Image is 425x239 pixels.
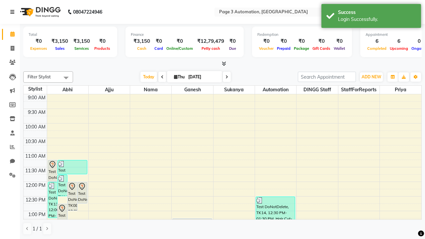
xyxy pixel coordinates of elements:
[28,74,51,79] span: Filter Stylist
[213,86,255,94] span: Sukanya
[24,167,47,174] div: 11:30 AM
[292,46,311,51] span: Package
[135,46,148,51] span: Cash
[93,46,112,51] span: Products
[29,38,49,45] div: ₹0
[93,38,112,45] div: ₹0
[338,86,380,94] span: StaffForReports
[24,197,47,203] div: 12:30 PM
[165,38,195,45] div: ₹0
[33,225,42,232] span: 1 / 1
[27,109,47,116] div: 9:30 AM
[140,72,157,82] span: Today
[78,182,87,203] div: Test DoNotDelete, TK06, 12:00 PM-12:45 PM, Hair Cut-Men
[338,9,416,16] div: Success
[24,182,47,189] div: 12:00 PM
[24,138,47,145] div: 10:30 AM
[131,38,153,45] div: ₹3,150
[195,38,227,45] div: ₹12,79,479
[153,46,165,51] span: Card
[130,86,171,94] span: Nama
[297,86,338,94] span: DINGG Staff
[48,182,57,218] div: Test DoNotDelete, TK13, 12:00 PM-01:15 PM, Hair Cut-Men,Hair Cut By Expert-Men
[200,46,222,51] span: Petty cash
[311,38,332,45] div: ₹0
[73,46,91,51] span: Services
[153,38,165,45] div: ₹0
[338,16,416,23] div: Login Successfully.
[292,38,311,45] div: ₹0
[58,175,67,196] div: Test DoNotDelete, TK14, 11:45 AM-12:30 PM, Hair Cut-Men
[380,86,421,94] span: Priya
[227,46,238,51] span: Due
[89,86,130,94] span: Ajju
[172,74,186,79] span: Thu
[24,86,47,93] div: Stylist
[58,204,67,232] div: Test DoNotDelete, TK07, 12:45 PM-01:45 PM, Hair Cut-Women
[71,38,93,45] div: ₹3,150
[311,46,332,51] span: Gift Cards
[73,3,102,21] b: 08047224946
[24,123,47,130] div: 10:00 AM
[24,153,47,160] div: 11:00 AM
[27,211,47,218] div: 1:00 PM
[47,86,88,94] span: Abhi
[186,72,219,82] input: 2025-09-04
[366,38,388,45] div: 6
[255,86,296,94] span: Automation
[332,46,347,51] span: Wallet
[360,72,383,82] button: ADD NEW
[256,197,295,225] div: Test DoNotDelete, TK14, 12:30 PM-01:30 PM, Hair Cut-Women
[17,3,62,21] img: logo
[49,38,71,45] div: ₹3,150
[131,32,238,38] div: Finance
[388,46,410,51] span: Upcoming
[257,32,347,38] div: Redemption
[362,74,381,79] span: ADD NEW
[68,182,77,210] div: Test DoNotDelete, TK08, 12:00 PM-01:00 PM, Hair Cut-Women
[172,86,213,94] span: Ganesh
[298,72,356,82] input: Search Appointment
[29,32,112,38] div: Total
[257,46,275,51] span: Voucher
[366,46,388,51] span: Completed
[58,160,87,174] div: Test DoNotDelete, TK12, 11:15 AM-11:45 AM, Hair Cut By Expert-Men
[165,46,195,51] span: Online/Custom
[227,38,238,45] div: ₹0
[29,46,49,51] span: Expenses
[388,38,410,45] div: 6
[275,38,292,45] div: ₹0
[48,160,57,181] div: Test DoNotDelete, TK09, 11:15 AM-12:00 PM, Hair Cut-Men
[27,94,47,101] div: 9:00 AM
[53,46,66,51] span: Sales
[332,38,347,45] div: ₹0
[275,46,292,51] span: Prepaid
[257,38,275,45] div: ₹0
